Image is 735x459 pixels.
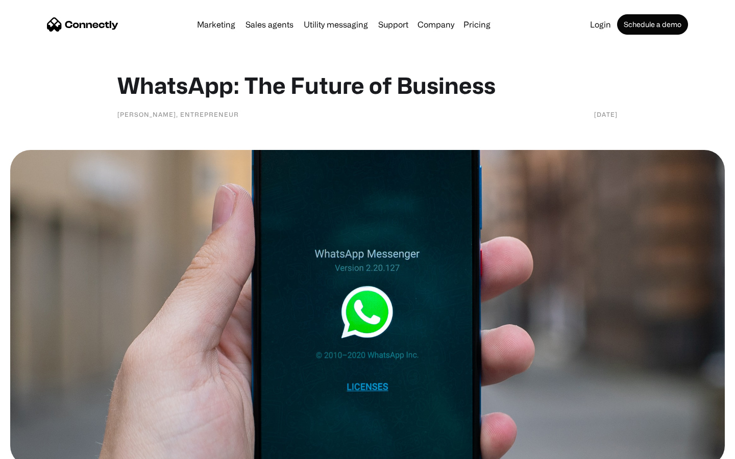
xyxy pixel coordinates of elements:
a: Utility messaging [300,20,372,29]
a: Sales agents [241,20,298,29]
ul: Language list [20,441,61,455]
div: [PERSON_NAME], Entrepreneur [117,109,239,119]
a: Pricing [459,20,495,29]
a: Support [374,20,412,29]
h1: WhatsApp: The Future of Business [117,71,618,99]
aside: Language selected: English [10,441,61,455]
a: Schedule a demo [617,14,688,35]
div: Company [418,17,454,32]
a: Marketing [193,20,239,29]
a: Login [586,20,615,29]
div: [DATE] [594,109,618,119]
